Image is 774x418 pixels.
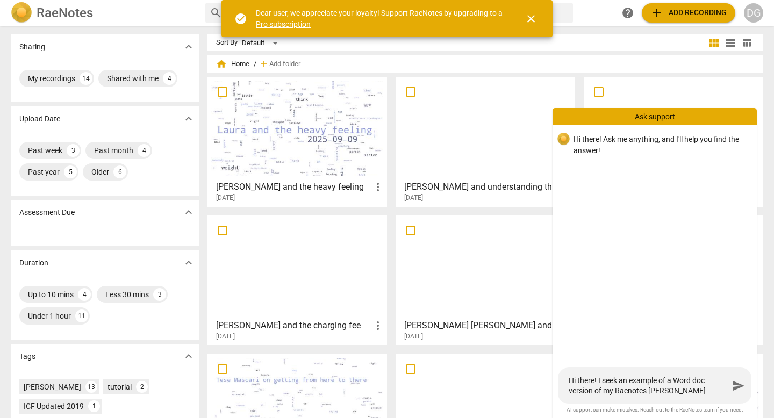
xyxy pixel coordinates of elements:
[642,3,735,23] button: Upload
[259,59,269,69] span: add
[91,167,109,177] div: Older
[404,193,423,203] span: [DATE]
[153,288,166,301] div: 3
[742,38,752,48] span: table_chart
[553,108,757,125] div: Ask support
[216,39,238,47] div: Sort By
[216,59,249,69] span: Home
[19,41,45,53] p: Sharing
[210,6,223,19] span: search
[399,81,571,202] a: [PERSON_NAME] and understanding the stuck[DATE]
[618,3,637,23] a: Help
[113,165,126,178] div: 6
[182,206,195,219] span: expand_more
[557,133,570,146] img: 07265d9b138777cce26606498f17c26b.svg
[64,165,77,178] div: 5
[708,37,721,49] span: view_module
[216,319,371,332] h3: Jill and the charging fee
[88,400,100,412] div: 1
[181,204,197,220] button: Show more
[19,351,35,362] p: Tags
[37,5,93,20] h2: RaeNotes
[650,6,727,19] span: Add recording
[28,289,74,300] div: Up to 10 mins
[85,381,97,393] div: 13
[181,39,197,55] button: Show more
[181,348,197,364] button: Show more
[19,207,75,218] p: Assessment Due
[19,257,48,269] p: Duration
[650,6,663,19] span: add
[729,376,748,395] button: Send
[518,6,544,32] button: Close
[181,255,197,271] button: Show more
[621,6,634,19] span: help
[107,381,132,392] div: tutorial
[525,12,537,25] span: close
[399,219,571,341] a: [PERSON_NAME] [PERSON_NAME] and taking fear to fearlessness through creativity[DATE]
[256,8,505,30] div: Dear user, we appreciate your loyalty! Support RaeNotes by upgrading to a
[182,350,195,363] span: expand_more
[739,35,755,51] button: Table view
[67,144,80,157] div: 3
[404,319,560,332] h3: Marie Louise and taking fear to fearlessness through creativity
[11,2,32,24] img: Logo
[269,60,300,68] span: Add folder
[569,376,729,396] textarea: Hi there! I seek an example of a Word doc version of my Raenotes tra
[182,40,195,53] span: expand_more
[24,401,84,412] div: ICF Updated 2019
[211,219,383,341] a: [PERSON_NAME] and the charging fee[DATE]
[28,73,75,84] div: My recordings
[574,134,748,156] p: Hi there! Ask me anything, and I'll help you find the answer!
[404,332,423,341] span: [DATE]
[732,379,745,392] span: send
[136,381,148,393] div: 2
[216,193,235,203] span: [DATE]
[216,332,235,341] span: [DATE]
[182,112,195,125] span: expand_more
[28,145,62,156] div: Past week
[182,256,195,269] span: expand_more
[561,406,748,414] span: AI support can make mistakes. Reach out to the RaeNotes team if you need.
[371,319,384,332] span: more_vert
[234,12,247,25] span: check_circle
[75,309,88,322] div: 11
[587,81,759,202] a: [PERSON_NAME] and the leadership messages[DATE]
[105,289,149,300] div: Less 30 mins
[80,72,92,85] div: 14
[216,59,227,69] span: home
[744,3,763,23] button: DG
[724,37,737,49] span: view_list
[242,34,282,52] div: Default
[28,167,60,177] div: Past year
[138,144,150,157] div: 4
[163,72,176,85] div: 4
[706,35,722,51] button: Tile view
[216,181,371,193] h3: Laura and the heavy feeling
[254,60,256,68] span: /
[181,111,197,127] button: Show more
[11,2,197,24] a: LogoRaeNotes
[28,311,71,321] div: Under 1 hour
[19,113,60,125] p: Upload Date
[107,73,159,84] div: Shared with me
[94,145,133,156] div: Past month
[722,35,739,51] button: List view
[371,181,384,193] span: more_vert
[24,381,81,392] div: [PERSON_NAME]
[78,288,91,301] div: 4
[256,20,311,28] a: Pro subscription
[211,81,383,202] a: [PERSON_NAME] and the heavy feeling[DATE]
[404,181,560,193] h3: Malvika and understanding the stuck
